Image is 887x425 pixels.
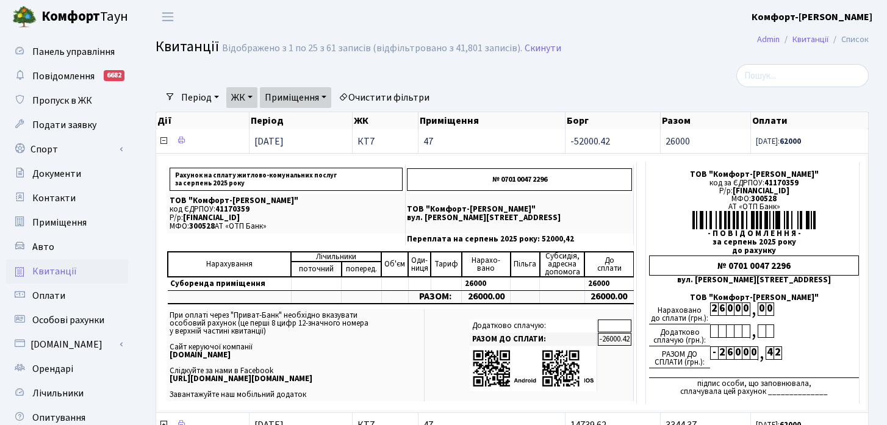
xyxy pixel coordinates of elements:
[6,259,128,284] a: Квитанції
[764,177,799,188] span: 41170359
[6,332,128,357] a: [DOMAIN_NAME]
[734,302,742,316] div: 0
[750,346,758,360] div: 0
[156,36,219,57] span: Квитанції
[736,64,869,87] input: Пошук...
[408,291,461,304] td: РАЗОМ:
[780,136,801,147] b: 62000
[774,346,781,360] div: 2
[511,252,540,277] td: Пільга
[584,291,633,304] td: 26000.00
[751,193,777,204] span: 300528
[6,64,128,88] a: Повідомлення6682
[12,5,37,29] img: logo.png
[408,252,431,277] td: Оди- ниця
[32,240,54,254] span: Авто
[407,235,632,243] p: Переплата на серпень 2025 року: 52000,42
[334,87,434,108] a: Очистити фільтри
[584,277,633,291] td: 26000
[183,212,240,223] span: [FINANCIAL_ID]
[462,277,511,291] td: 26000
[6,162,128,186] a: Документи
[6,381,128,405] a: Лічильники
[353,112,419,129] th: ЖК
[742,302,750,316] div: 0
[6,113,128,137] a: Подати заявку
[750,302,758,316] div: ,
[661,112,751,129] th: Разом
[584,252,633,277] td: До cплати
[222,43,522,54] div: Відображено з 1 по 25 з 61 записів (відфільтровано з 41,801 записів).
[6,235,128,259] a: Авто
[752,10,872,24] b: Комфорт-[PERSON_NAME]
[756,136,801,147] small: [DATE]:
[649,187,859,195] div: Р/р:
[32,45,115,59] span: Панель управління
[170,168,403,191] p: Рахунок на сплату житлово-комунальних послуг за серпень 2025 року
[462,291,511,304] td: 26000.00
[423,137,560,146] span: 47
[649,324,710,346] div: Додатково сплачую (грн.):
[649,276,859,284] div: вул. [PERSON_NAME][STREET_ADDRESS]
[342,262,381,277] td: поперед.
[215,204,250,215] span: 41170359
[176,87,224,108] a: Період
[718,302,726,316] div: 6
[766,302,774,316] div: 0
[710,346,718,360] div: -
[431,252,461,277] td: Тариф
[407,168,632,191] p: № 0701 0047 2296
[407,205,632,213] p: ТОВ "Комфорт-[PERSON_NAME]"
[792,33,828,46] a: Квитанції
[758,346,766,360] div: ,
[649,346,710,368] div: РАЗОМ ДО СПЛАТИ (грн.):
[291,262,341,277] td: поточний
[751,112,869,129] th: Оплати
[742,346,750,360] div: 0
[649,302,710,324] div: Нараховано до сплати (грн.):
[32,265,77,278] span: Квитанції
[32,387,84,400] span: Лічильники
[733,185,789,196] span: [FINANCIAL_ID]
[6,186,128,210] a: Контакти
[470,320,597,332] td: Додатково сплачую:
[168,252,291,277] td: Нарахування
[726,346,734,360] div: 6
[226,87,257,108] a: ЖК
[750,324,758,338] div: ,
[254,135,284,148] span: [DATE]
[649,238,859,246] div: за серпень 2025 року
[6,308,128,332] a: Особові рахунки
[718,346,726,360] div: 2
[758,302,766,316] div: 0
[32,94,92,107] span: Пропуск в ЖК
[666,135,690,148] span: 26000
[470,333,597,346] td: РАЗОМ ДО СПЛАТИ:
[757,33,780,46] a: Admin
[170,373,312,384] b: [URL][DOMAIN_NAME][DOMAIN_NAME]
[32,167,81,180] span: Документи
[32,216,87,229] span: Приміщення
[41,7,100,26] b: Комфорт
[250,112,353,129] th: Період
[170,349,231,360] b: [DOMAIN_NAME]
[104,70,124,81] div: 6682
[710,302,718,316] div: 2
[6,210,128,235] a: Приміщення
[32,70,95,83] span: Повідомлення
[462,252,511,277] td: Нарахо- вано
[167,309,425,401] td: При оплаті через "Приват-Банк" необхідно вказувати особовий рахунок (це перші 8 цифр 12-значного ...
[168,277,291,291] td: Суборенда приміщення
[170,214,403,222] p: Р/р:
[32,191,76,205] span: Контакти
[153,7,183,27] button: Переключити навігацію
[649,179,859,187] div: код за ЄДРПОУ:
[649,203,859,211] div: АТ «ОТП Банк»
[649,230,859,238] div: - П О В І Д О М Л Е Н Н Я -
[170,197,403,205] p: ТОВ "Комфорт-[PERSON_NAME]"
[291,252,381,262] td: Лічильники
[570,135,610,148] span: -52000.42
[170,205,403,213] p: код ЄДРПОУ:
[649,247,859,255] div: до рахунку
[649,255,859,276] div: № 0701 0047 2296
